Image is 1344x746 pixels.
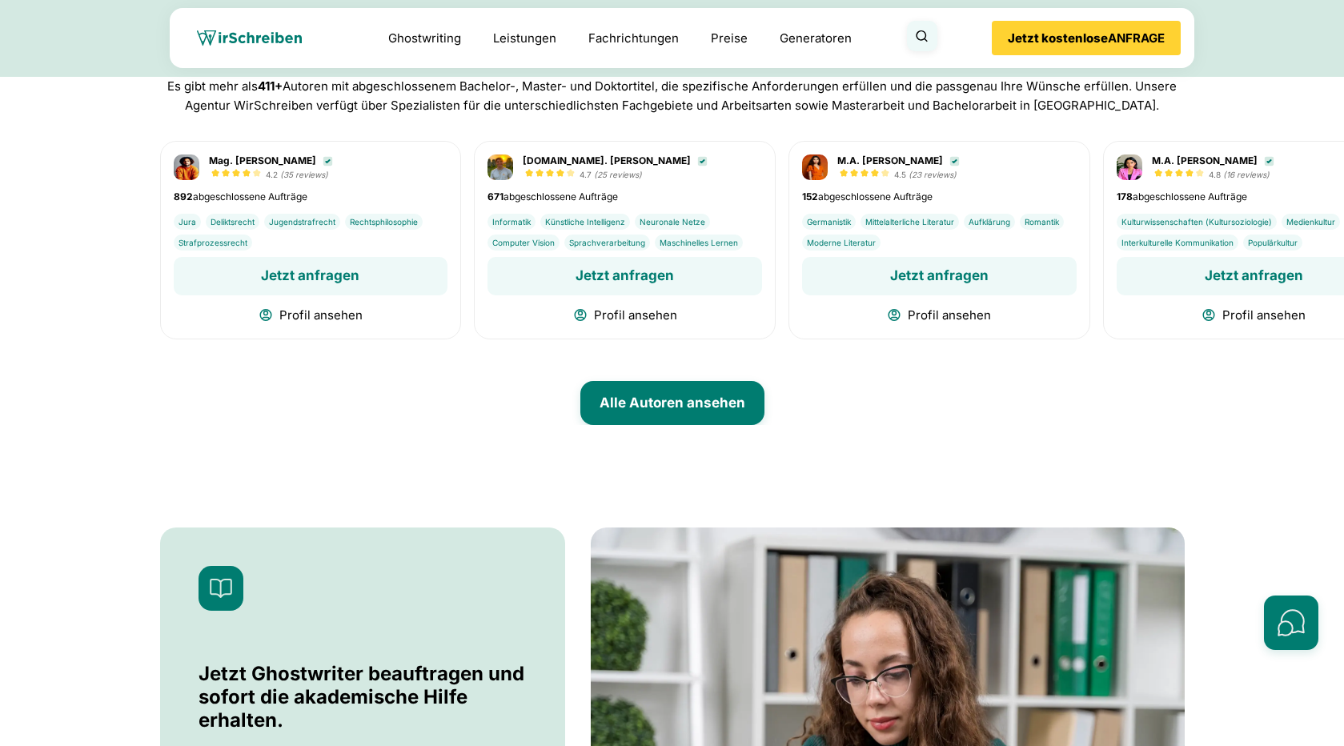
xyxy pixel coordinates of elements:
button: Jetzt kostenloseANFRAGE [992,21,1181,55]
strong: 671 [487,191,503,203]
a: Preise [711,30,748,46]
a: Generatoren [780,29,852,48]
p: abgeschlossene Aufträge [802,191,1077,203]
li: Künstliche Intelligenz [540,214,630,230]
span: 4.8 [1209,170,1221,179]
img: M.Sc. Gannon Flores [487,154,513,180]
h2: Jetzt Ghostwriter beauftragen und sofort die akademische Hilfe erhalten. [199,662,528,732]
a: Fachrichtungen [588,29,679,48]
li: Neuronale Netze [635,214,710,230]
li: Informatik [487,214,536,230]
li: Maschinelles Lernen [655,235,743,251]
span: Mag. [PERSON_NAME] [209,154,363,168]
li: Germanistik [802,214,856,230]
li: Jugendstrafrecht [264,214,340,230]
button: Jetzt anfragen [174,257,448,295]
div: 1 / 39 [160,141,462,339]
a: Leistungen [493,29,556,48]
button: Jetzt anfragen [802,257,1077,295]
li: Jura [174,214,201,230]
strong: 892 [174,191,193,203]
span: (35 reviews) [280,170,328,179]
span: (25 reviews) [594,170,642,179]
img: Icon [208,576,234,601]
strong: 152 [802,191,818,203]
button: Alle Autoren ansehen [580,381,764,426]
div: 2 / 39 [474,141,776,339]
p: abgeschlossene Aufträge [487,191,762,203]
button: Suche öffnen [907,21,937,51]
div: 3 / 39 [788,141,1090,339]
li: Kulturwissenschaften (Kultursoziologie) [1117,214,1277,230]
span: (16 reviews) [1223,170,1270,179]
li: Interkulturelle Kommunikation [1117,235,1238,251]
img: M.A. Ruth Meier [802,154,828,180]
li: Deliktsrecht [206,214,259,230]
a: Ghostwriting [388,29,461,48]
img: stars [1152,168,1206,178]
li: Rechtsphilosophie [345,214,423,230]
li: Mittelalterliche Literatur [861,214,959,230]
strong: 178 [1117,191,1133,203]
li: Moderne Literatur [802,235,881,251]
button: Profil ansehen [487,305,762,326]
span: M.A. [PERSON_NAME] [1152,154,1306,168]
button: Profil ansehen [802,305,1077,326]
button: Profil ansehen [174,305,448,326]
img: stars [523,168,577,178]
div: Es gibt mehr als Autoren mit abgeschlossenem Bachelor-, Master- und Doktortitel, die spezifische ... [160,77,1185,115]
img: Mag. Andreas Riedel [174,154,199,180]
li: Medienkultur [1282,214,1340,230]
strong: 411+ [258,78,283,94]
li: Populärkultur [1243,235,1302,251]
img: stars [837,168,892,178]
span: 4.7 [580,170,592,179]
img: wirschreiben [197,30,302,46]
span: 4.2 [266,170,278,179]
li: Strafprozessrecht [174,235,252,251]
span: M.A. [PERSON_NAME] [837,154,991,168]
li: Sprachverarbeitung [564,235,650,251]
span: 4.5 [894,170,906,179]
li: Romantik [1020,214,1064,230]
p: abgeschlossene Aufträge [174,191,448,203]
span: [DOMAIN_NAME]. [PERSON_NAME] [523,154,709,168]
li: Computer Vision [487,235,560,251]
span: (23 reviews) [909,170,957,179]
li: Aufklärung [964,214,1015,230]
b: Jetzt kostenlose [1008,30,1108,46]
img: M.A. Gisela Horn [1117,154,1142,180]
img: stars [209,168,263,178]
button: Jetzt anfragen [487,257,762,295]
